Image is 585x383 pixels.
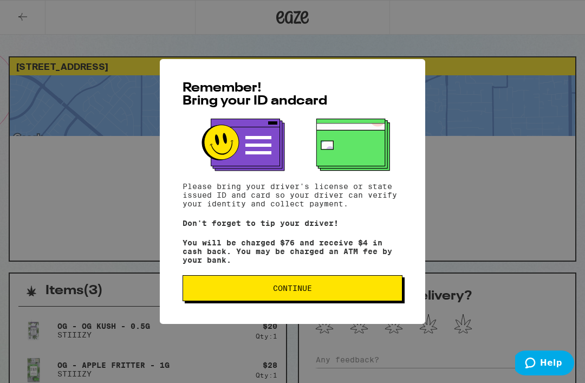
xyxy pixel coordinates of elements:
p: Please bring your driver's license or state issued ID and card so your driver can verify your ide... [183,182,402,208]
p: You will be charged $76 and receive $4 in cash back. You may be charged an ATM fee by your bank. [183,238,402,264]
span: Remember! Bring your ID and card [183,82,327,108]
span: Continue [273,284,312,292]
button: Continue [183,275,402,301]
p: Don't forget to tip your driver! [183,219,402,228]
iframe: Opens a widget where you can find more information [515,350,574,378]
